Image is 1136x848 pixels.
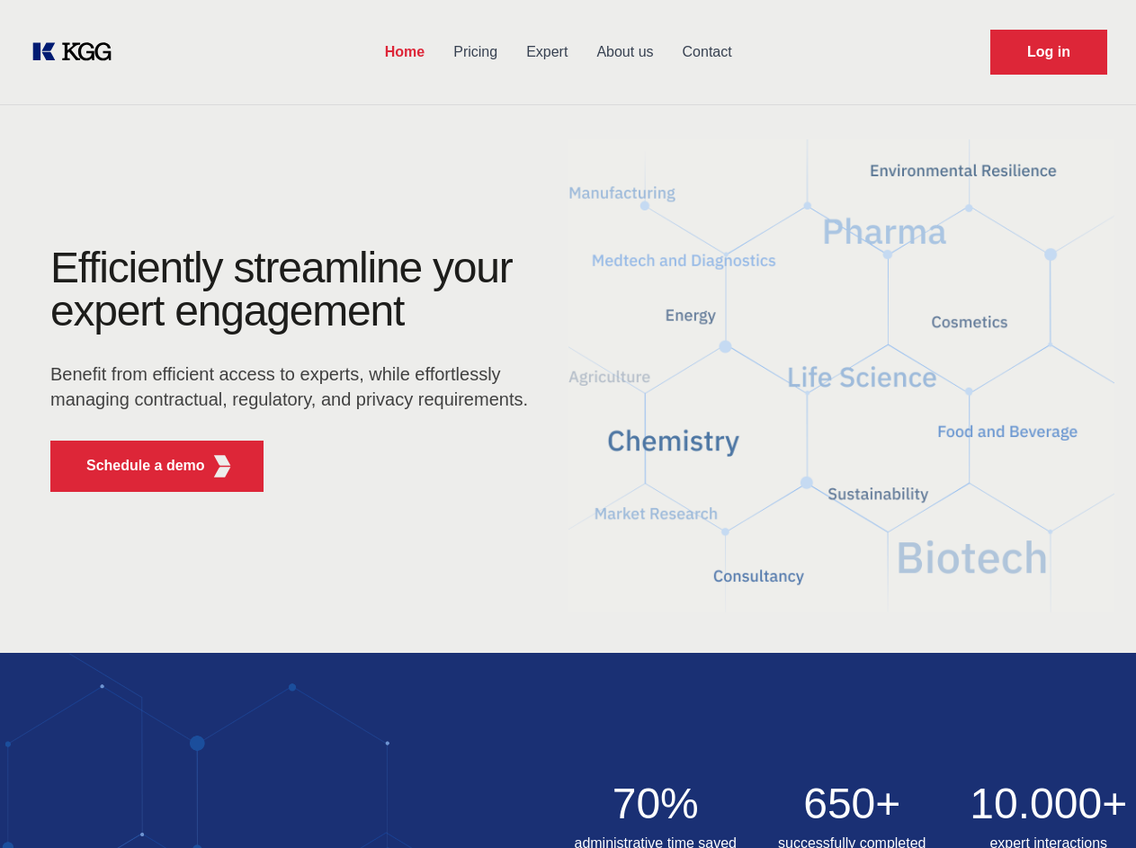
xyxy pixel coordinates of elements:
a: Pricing [439,29,512,76]
a: Expert [512,29,582,76]
img: KGG Fifth Element RED [211,455,234,478]
a: Request Demo [990,30,1107,75]
a: Contact [668,29,747,76]
a: Home [371,29,439,76]
h2: 650+ [765,782,940,826]
a: KOL Knowledge Platform: Talk to Key External Experts (KEE) [29,38,126,67]
img: KGG Fifth Element RED [568,117,1115,635]
button: Schedule a demoKGG Fifth Element RED [50,441,264,492]
p: Schedule a demo [86,455,205,477]
p: Benefit from efficient access to experts, while effortlessly managing contractual, regulatory, an... [50,362,540,412]
a: About us [582,29,667,76]
h2: 70% [568,782,744,826]
h1: Efficiently streamline your expert engagement [50,246,540,333]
